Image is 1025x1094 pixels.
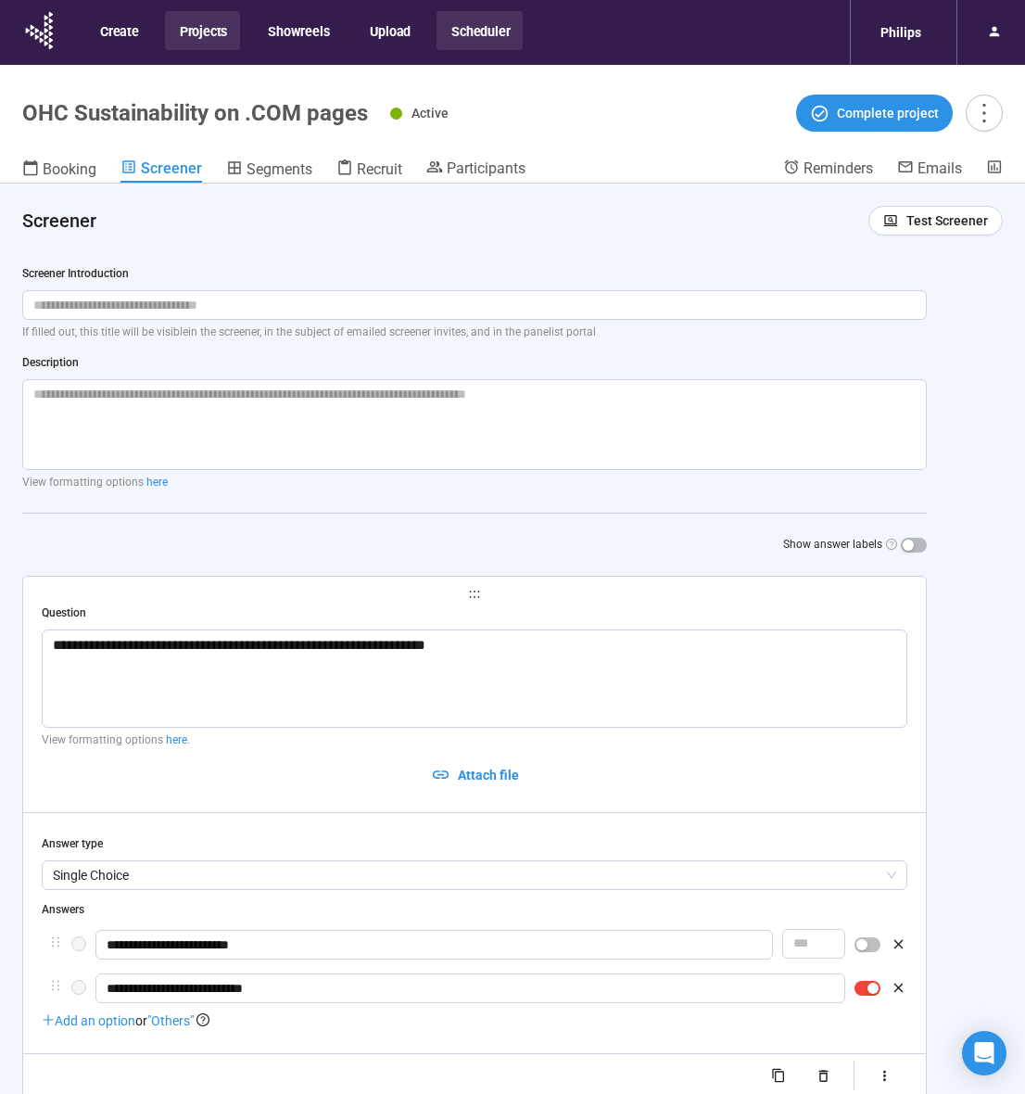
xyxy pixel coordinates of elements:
[886,539,897,550] span: question-circle
[42,1013,135,1028] span: Add an option
[42,588,907,601] span: holder
[458,765,519,785] span: Attach file
[22,208,854,234] h4: Screener
[85,11,152,50] button: Create
[247,160,312,178] span: Segments
[147,1013,194,1028] span: "Others"
[966,95,1003,132] button: more
[901,538,927,553] button: Show answer labels
[196,1013,209,1026] span: question-circle
[357,160,402,178] span: Recruit
[411,106,449,121] span: Active
[22,100,368,126] h1: OHC Sustainability on .COM pages
[868,206,1003,235] button: Test Screener
[796,95,953,132] button: Complete project
[336,159,402,183] a: Recruit
[837,103,939,123] span: Complete project
[53,861,896,889] span: Single Choice
[166,733,187,746] a: here
[226,159,312,183] a: Segments
[971,100,996,125] span: more
[906,210,988,231] span: Test Screener
[897,159,962,181] a: Emails
[42,760,907,790] button: Attach file
[447,159,525,177] span: Participants
[437,11,523,50] button: Scheduler
[120,159,202,183] a: Screener
[355,11,424,50] button: Upload
[42,731,907,749] p: View formatting options .
[42,901,907,919] div: Answers
[253,11,342,50] button: Showreels
[22,354,927,372] div: Description
[804,159,873,177] span: Reminders
[42,835,907,853] div: Answer type
[42,930,907,962] div: holder
[165,11,240,50] button: Projects
[42,973,907,1003] div: holder
[42,604,907,622] div: Question
[962,1031,1006,1075] div: Open Intercom Messenger
[49,935,62,948] span: holder
[22,265,927,283] div: Screener Introduction
[22,159,96,183] a: Booking
[426,159,525,181] a: Participants
[49,979,62,992] span: holder
[783,159,873,181] a: Reminders
[917,159,962,177] span: Emails
[146,476,168,489] a: here
[869,15,932,50] div: Philips
[22,474,927,491] p: View formatting options
[43,160,96,178] span: Booking
[135,1013,147,1028] span: or
[42,1013,55,1026] span: plus
[22,324,927,341] p: If filled out, this title will be visible in the screener , in the subject of emailed screener in...
[141,159,202,177] span: Screener
[783,536,927,553] label: Show answer labels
